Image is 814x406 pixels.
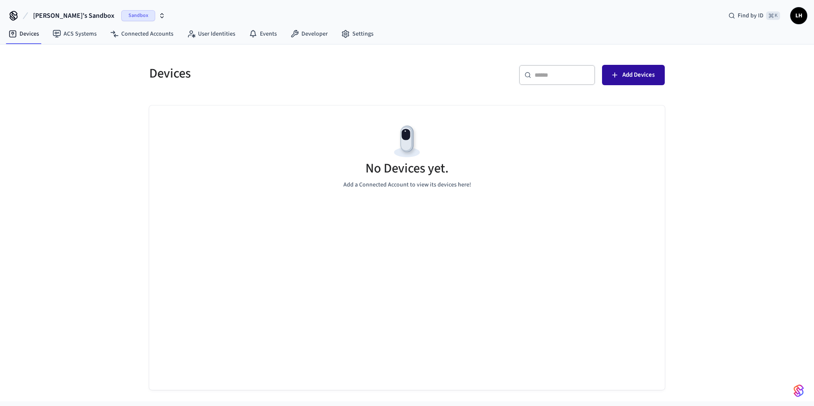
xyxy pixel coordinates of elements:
[738,11,764,20] span: Find by ID
[33,11,114,21] span: [PERSON_NAME]'s Sandbox
[149,65,402,82] h5: Devices
[791,8,806,23] span: LH
[794,384,804,398] img: SeamLogoGradient.69752ec5.svg
[46,26,103,42] a: ACS Systems
[2,26,46,42] a: Devices
[790,7,807,24] button: LH
[121,10,155,21] span: Sandbox
[242,26,284,42] a: Events
[622,70,655,81] span: Add Devices
[180,26,242,42] a: User Identities
[766,11,780,20] span: ⌘ K
[343,181,471,189] p: Add a Connected Account to view its devices here!
[365,160,449,177] h5: No Devices yet.
[103,26,180,42] a: Connected Accounts
[388,122,426,161] img: Devices Empty State
[722,8,787,23] div: Find by ID⌘ K
[602,65,665,85] button: Add Devices
[335,26,380,42] a: Settings
[284,26,335,42] a: Developer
